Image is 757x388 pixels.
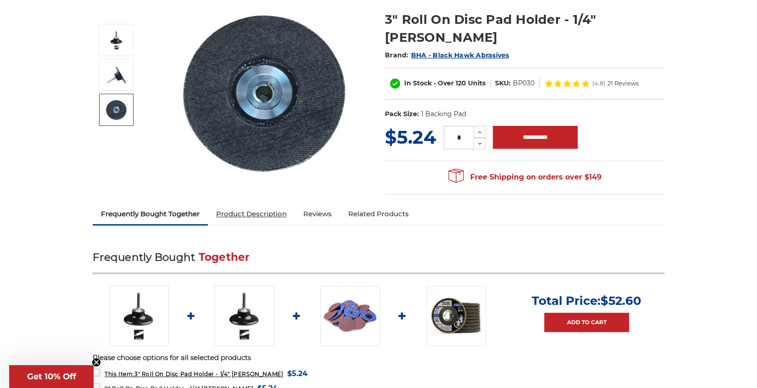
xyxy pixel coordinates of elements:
dd: 1 Backing Pad [421,109,466,119]
img: 3" Roll On Disc Pad Holder - 1/4" Shank [105,28,128,51]
a: BHA - Black Hawk Abrasives [411,51,509,59]
span: Frequently Bought [93,251,195,264]
img: 3" Roll On Disc Pad Holder - 1/4" Shank [172,1,355,185]
p: Total Price: [532,293,641,308]
button: Close teaser [92,358,101,367]
p: Please choose options for all selected products [93,353,664,363]
dt: SKU: [495,79,511,88]
a: Frequently Bought Together [93,204,208,224]
span: Free Shipping on orders over $149 [448,168,601,186]
span: - Over [434,79,454,87]
span: 120 [456,79,466,87]
span: 3" Roll On Disc Pad Holder - 1/4" [PERSON_NAME] [105,371,283,377]
span: $5.24 [385,126,436,148]
div: Get 10% OffClose teaser [9,365,94,388]
span: $52.60 [601,293,641,308]
h1: 3" Roll On Disc Pad Holder - 1/4" [PERSON_NAME] [385,11,664,46]
img: 3" Roll On Disc Pad Holder - 1/4" Shank [105,98,128,121]
span: $5.24 [287,367,307,380]
span: Brand: [385,51,409,59]
span: In Stock [404,79,432,87]
dd: BP030 [513,79,534,88]
img: 3" Roll On Disc Pad Holder - 1/4" Shank [105,63,128,86]
dt: Pack Size: [385,109,419,119]
span: (4.8) [592,80,605,86]
a: Add to Cart [544,313,629,332]
span: 21 Reviews [607,80,639,86]
span: Get 10% Off [27,371,76,382]
span: Together [199,251,250,264]
a: Product Description [208,204,295,224]
span: Units [468,79,485,87]
a: Reviews [295,204,340,224]
img: 3" Roll On Disc Pad Holder - 1/4" Shank [109,286,169,345]
strong: This Item: [105,371,134,377]
a: Related Products [340,204,417,224]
